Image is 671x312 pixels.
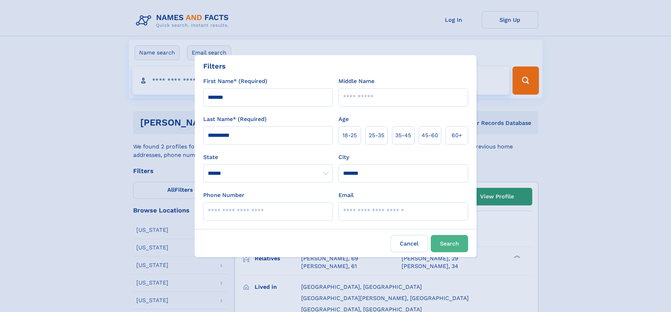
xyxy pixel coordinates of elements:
label: Phone Number [203,191,244,199]
label: Middle Name [338,77,374,85]
label: Email [338,191,354,199]
span: 60+ [452,131,462,140]
span: 18‑25 [342,131,357,140]
label: City [338,153,349,161]
label: Cancel [391,235,428,252]
span: 45‑60 [422,131,438,140]
label: First Name* (Required) [203,77,267,85]
label: Last Name* (Required) [203,115,267,123]
span: 35‑45 [395,131,411,140]
label: Age [338,115,349,123]
button: Search [431,235,468,252]
div: Filters [203,61,226,71]
label: State [203,153,333,161]
span: 25‑35 [369,131,384,140]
